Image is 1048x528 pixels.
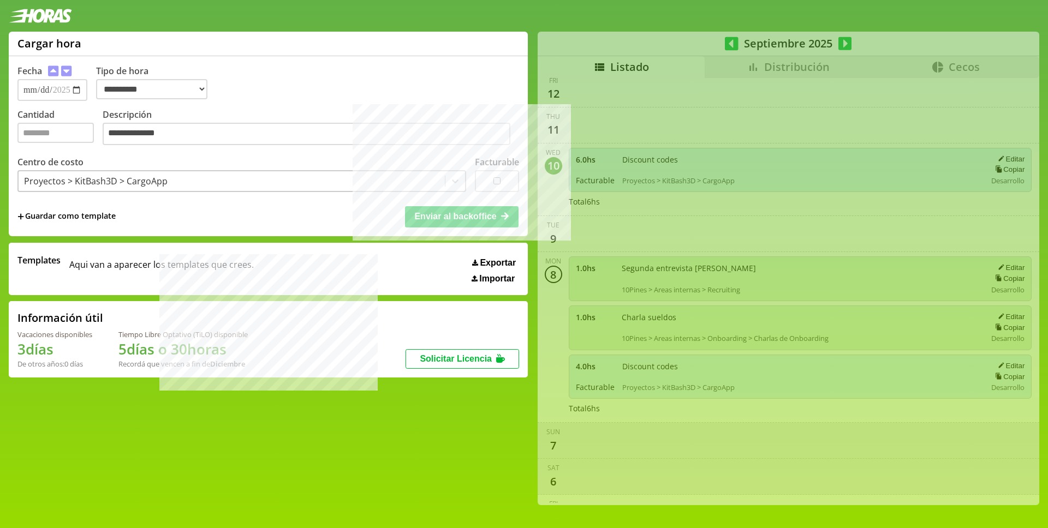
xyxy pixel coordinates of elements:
[17,65,42,77] label: Fecha
[17,211,24,223] span: +
[17,109,103,148] label: Cantidad
[210,359,245,369] b: Diciembre
[405,206,519,227] button: Enviar al backoffice
[17,211,116,223] span: +Guardar como template
[69,254,254,284] span: Aqui van a aparecer los templates que crees.
[480,258,516,268] span: Exportar
[9,9,72,23] img: logotipo
[103,109,519,148] label: Descripción
[118,359,248,369] div: Recordá que vencen a fin de
[96,65,216,101] label: Tipo de hora
[479,274,515,284] span: Importar
[420,354,492,363] span: Solicitar Licencia
[17,339,92,359] h1: 3 días
[118,329,248,339] div: Tiempo Libre Optativo (TiLO) disponible
[17,310,103,325] h2: Información útil
[118,339,248,359] h1: 5 días o 30 horas
[17,359,92,369] div: De otros años: 0 días
[17,123,94,143] input: Cantidad
[17,36,81,51] h1: Cargar hora
[406,349,519,369] button: Solicitar Licencia
[469,257,519,268] button: Exportar
[17,156,84,168] label: Centro de costo
[103,123,510,146] textarea: Descripción
[475,156,519,168] label: Facturable
[96,79,207,99] select: Tipo de hora
[24,175,168,187] div: Proyectos > KitBash3D > CargoApp
[414,212,496,221] span: Enviar al backoffice
[17,329,92,339] div: Vacaciones disponibles
[17,254,61,266] span: Templates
